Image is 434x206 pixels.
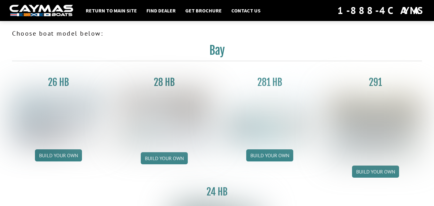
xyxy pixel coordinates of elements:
[246,149,293,161] a: Build your own
[223,91,316,144] img: 28-hb-twin.jpg
[337,4,424,18] div: 1-888-4CAYMAS
[228,6,264,15] a: Contact Us
[182,6,225,15] a: Get Brochure
[352,166,399,178] a: Build your own
[12,29,422,38] p: Choose boat model below:
[35,149,82,161] a: Build your own
[12,43,422,61] h2: Bay
[12,76,105,88] h3: 26 HB
[143,6,179,15] a: Find Dealer
[329,91,422,160] img: 291_Thumbnail.jpg
[141,152,188,164] a: Build your own
[329,76,422,88] h3: 291
[83,6,140,15] a: Return to main site
[171,186,264,198] h3: 24 HB
[118,91,211,147] img: 28_hb_thumbnail_for_caymas_connect.jpg
[10,5,73,17] img: white-logo-c9c8dbefe5ff5ceceb0f0178aa75bf4bb51f6bca0971e226c86eb53dfe498488.png
[118,76,211,88] h3: 28 HB
[223,76,316,88] h3: 281 HB
[12,91,105,144] img: 26_new_photo_resized.jpg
